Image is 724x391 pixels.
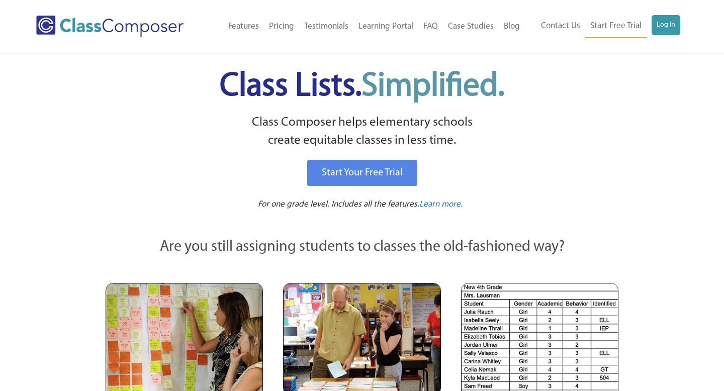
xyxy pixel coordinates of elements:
[258,200,419,209] span: For one grade level. Includes all the features.
[299,16,353,38] a: Testimonials
[307,160,417,186] a: Start Your Free Trial
[652,15,680,35] a: Log In
[353,16,418,38] a: Learning Portal
[104,114,620,150] p: Class Composer helps elementary schools create equitable classes in less time.
[106,236,618,258] p: Are you still assigning students to classes the old-fashioned way?
[207,16,525,38] nav: Header Menu
[499,16,525,38] a: Blog
[264,16,299,38] a: Pricing
[322,168,403,178] span: Start Your Free Trial
[418,16,443,38] a: FAQ
[220,70,504,103] span: Class Lists.
[585,15,647,38] a: Start Free Trial
[36,16,184,37] img: Class Composer
[223,16,264,38] a: Features
[525,15,680,38] nav: Header Menu
[419,200,463,209] span: Learn more.
[361,70,504,103] span: Simplified.
[419,199,463,211] a: Learn more.
[536,15,585,37] a: Contact Us
[443,16,499,38] a: Case Studies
